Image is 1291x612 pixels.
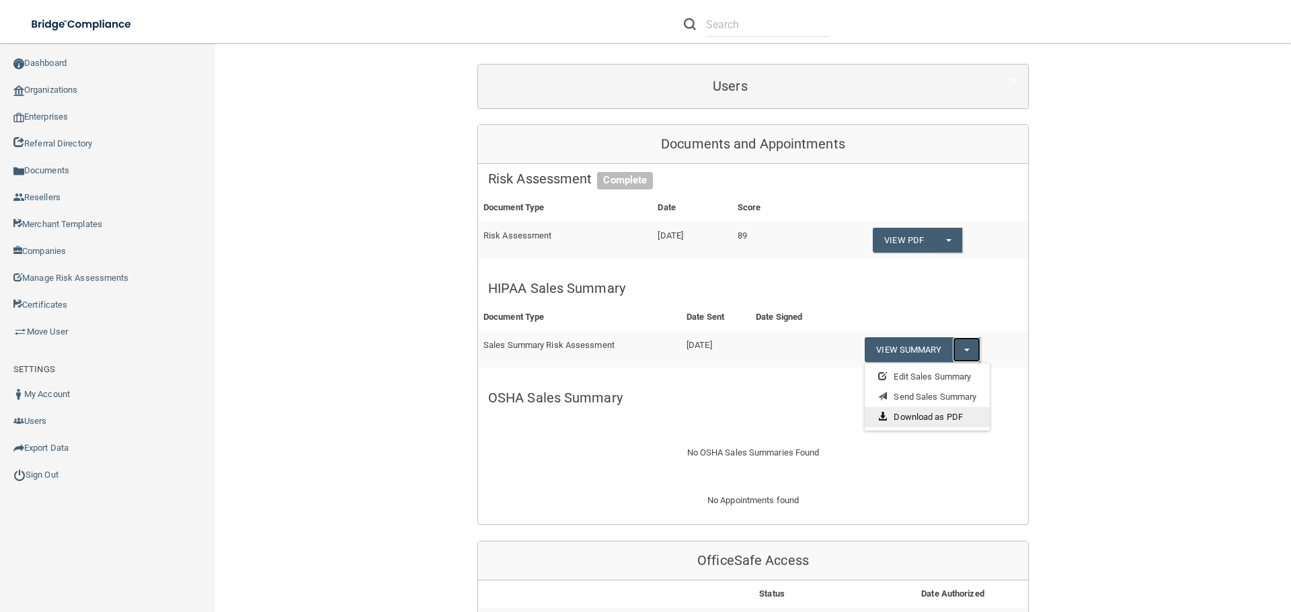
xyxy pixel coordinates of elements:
[13,325,27,339] img: briefcase.64adab9b.png
[877,580,1028,608] th: Date Authorized
[478,492,1028,525] div: No Appointments found
[681,304,750,331] th: Date Sent
[1058,517,1275,570] iframe: Drift Widget Chat Controller
[13,113,24,122] img: enterprise.0d942306.png
[681,331,750,367] td: [DATE]
[13,443,24,453] img: icon-export.b9366987.png
[488,71,1018,101] a: Users
[478,304,681,331] th: Document Type
[478,125,1028,164] div: Documents and Appointments
[488,281,1018,296] h5: HIPAA Sales Summary
[13,389,24,400] img: ic_user_dark.df1a06c3.png
[13,58,24,69] img: ic_dashboard_dark.d01f4a41.png
[488,171,1018,186] h5: Risk Assessment
[865,387,990,407] a: Send Sales Summary
[865,367,990,387] a: Edit Sales Summary
[478,429,1028,477] div: No OSHA Sales Summaries Found
[20,11,144,38] img: bridge_compliance_login_screen.278c3ca4.svg
[666,580,877,608] th: Status
[652,222,732,258] td: [DATE]
[865,407,990,427] a: Download as PDF
[13,192,24,203] img: ic_reseller.de258add.png
[597,172,653,189] span: Complete
[652,194,732,222] th: Date
[478,541,1028,580] div: OfficeSafe Access
[873,228,935,253] a: View PDF
[488,79,972,93] h5: Users
[732,194,808,222] th: Score
[13,416,24,427] img: icon-users.e205127d.png
[13,361,55,378] label: SETTINGS
[706,12,829,37] input: Search
[478,194,652,222] th: Document Type
[684,18,696,30] img: ic-search.3b580494.png
[13,469,26,481] img: ic_power_dark.7ecde6b1.png
[865,337,952,362] a: View Summary
[478,222,652,258] td: Risk Assessment
[732,222,808,258] td: 89
[13,85,24,96] img: organization-icon.f8decf85.png
[488,390,1018,405] h5: OSHA Sales Summary
[750,304,832,331] th: Date Signed
[478,331,681,367] td: Sales Summary Risk Assessment
[13,166,24,177] img: icon-documents.8dae5593.png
